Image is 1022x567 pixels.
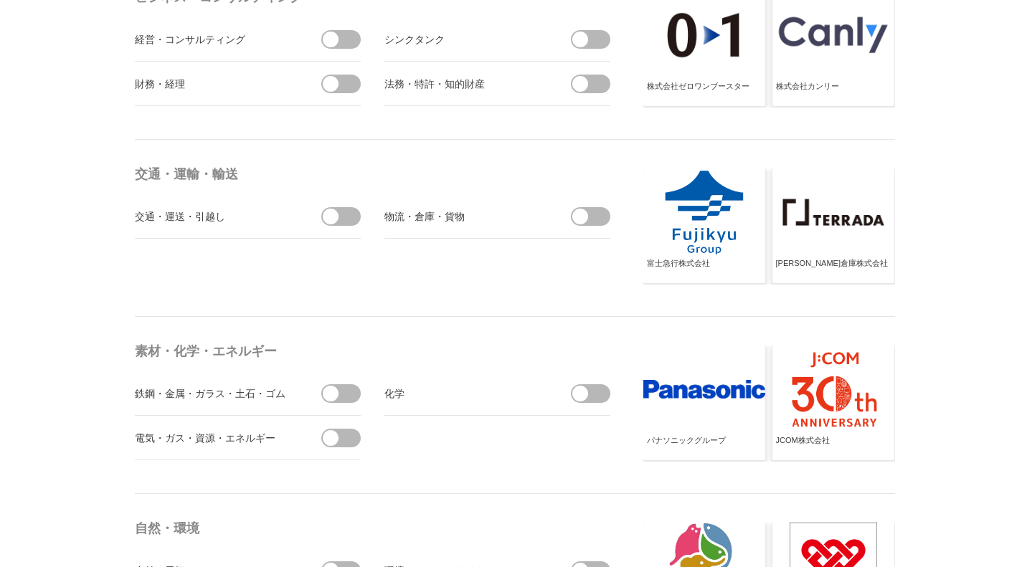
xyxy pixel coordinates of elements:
div: 化学 [384,384,546,402]
div: 電気・ガス・資源・エネルギー [135,429,296,447]
div: 富士急行株式会社 [647,258,762,281]
div: 財務・経理 [135,75,296,92]
div: シンクタンク [384,30,546,48]
h4: 交通・運輸・輸送 [135,161,615,187]
div: 法務・特許・知的財産 [384,75,546,92]
div: 経営・コンサルティング [135,30,296,48]
div: 株式会社ゼロワンブースター [647,81,762,104]
div: JCOM株式会社 [776,435,891,458]
div: 物流・倉庫・貨物 [384,207,546,225]
h4: 素材・化学・エネルギー [135,338,615,364]
div: 株式会社カンリー [776,81,891,104]
h4: 自然・環境 [135,515,615,541]
div: [PERSON_NAME]倉庫株式会社 [776,258,891,281]
div: 鉄鋼・金属・ガラス・土石・ゴム [135,384,296,402]
div: 交通・運送・引越し [135,207,296,225]
div: パナソニックグループ [647,435,762,458]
